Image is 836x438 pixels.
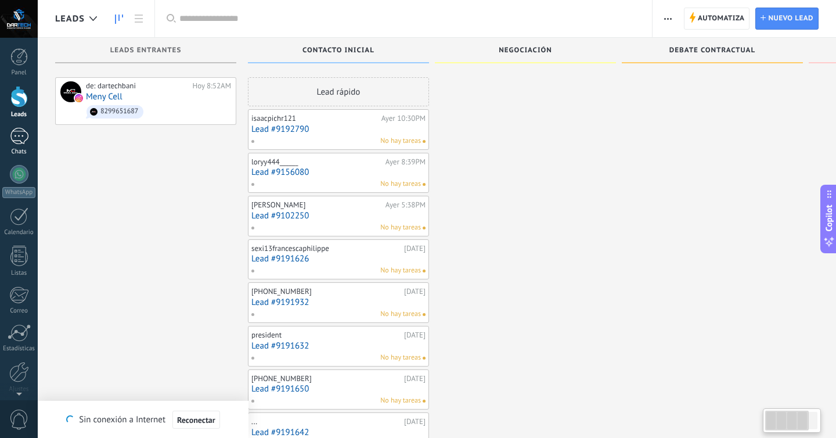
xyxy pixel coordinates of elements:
a: Automatiza [684,8,750,30]
div: [DATE] [404,244,426,253]
div: [PHONE_NUMBER] [251,287,401,296]
button: Más [660,8,676,30]
div: sexi13francescaphilippe [251,244,401,253]
span: No hay nada asignado [423,357,426,360]
span: No hay tareas [380,265,421,276]
div: Chats [2,148,36,156]
div: WhatsApp [2,187,35,198]
div: Negociación [441,46,610,56]
span: No hay tareas [380,179,421,189]
div: [DATE] [404,374,426,383]
a: Lead #9191650 [251,384,426,394]
span: Automatiza [698,8,745,29]
a: Lista [129,8,149,30]
div: isaacpichr121 [251,114,379,123]
a: Lead #9102250 [251,211,426,221]
span: Negociación [499,46,552,55]
div: Ayer 10:30PM [381,114,426,123]
a: Lead #9191632 [251,341,426,351]
div: Meny Cell [60,81,81,102]
a: Lead #9156080 [251,167,426,177]
a: Lead #9192790 [251,124,426,134]
div: Debate contractual [628,46,797,56]
div: loryy444______ [251,157,383,167]
a: Lead #9191626 [251,254,426,264]
button: Reconectar [172,411,220,429]
img: instagram.svg [75,94,83,102]
div: Contacto inicial [254,46,423,56]
span: No hay nada asignado [423,270,426,272]
div: Calendario [2,229,36,236]
div: Ayer 8:39PM [385,157,426,167]
span: Debate contractual [669,46,755,55]
div: [PERSON_NAME] [251,200,383,210]
span: Nuevo lead [768,8,813,29]
a: Lead #9191642 [251,428,426,437]
div: Hoy 8:52AM [192,81,231,91]
div: president [251,331,401,340]
span: Leads [55,13,85,24]
div: de: dartechbani [86,81,188,91]
span: Contacto inicial [302,46,374,55]
span: No hay nada asignado [423,183,426,186]
span: No hay tareas [380,222,421,233]
a: Nuevo lead [755,8,819,30]
div: [DATE] [404,287,426,296]
a: Meny Cell [86,92,122,102]
div: Listas [2,270,36,277]
div: Lead rápido [248,77,429,106]
span: No hay nada asignado [423,400,426,403]
div: [PHONE_NUMBER] [251,374,401,383]
div: ... [251,417,401,426]
div: [DATE] [404,331,426,340]
div: Sin conexión a Internet [66,410,219,429]
div: 8299651687 [100,107,138,116]
div: [DATE] [404,417,426,426]
a: Lead #9191932 [251,297,426,307]
div: Ayer 5:38PM [385,200,426,210]
span: No hay tareas [380,353,421,363]
span: No hay nada asignado [423,227,426,229]
span: No hay tareas [380,136,421,146]
div: Leads Entrantes [61,46,230,56]
span: Reconectar [177,416,215,424]
span: No hay nada asignado [423,313,426,316]
div: Correo [2,307,36,315]
span: Copilot [823,205,835,232]
div: Estadísticas [2,345,36,353]
span: No hay tareas [380,309,421,319]
span: Leads Entrantes [110,46,182,55]
span: No hay tareas [380,396,421,406]
div: Leads [2,111,36,119]
span: No hay nada asignado [423,140,426,143]
div: Panel [2,69,36,77]
a: Leads [109,8,129,30]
